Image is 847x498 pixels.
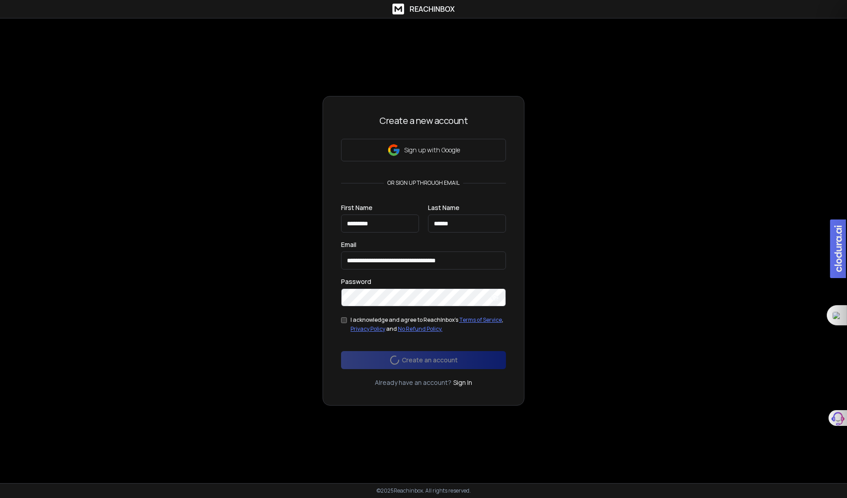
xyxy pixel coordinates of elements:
[351,315,506,333] div: I acknowledge and agree to ReachInbox's , and
[384,179,463,187] p: or sign up through email
[377,487,471,494] p: © 2025 Reachinbox. All rights reserved.
[341,279,371,285] label: Password
[398,325,442,333] a: No Refund Policy.
[453,378,472,387] a: Sign In
[459,316,502,324] a: Terms of Service
[410,4,455,14] h1: ReachInbox
[404,146,460,155] p: Sign up with Google
[428,205,460,211] label: Last Name
[341,139,506,161] button: Sign up with Google
[375,378,451,387] p: Already have an account?
[341,205,373,211] label: First Name
[341,242,356,248] label: Email
[341,114,506,127] h3: Create a new account
[392,4,455,14] a: ReachInbox
[351,325,385,333] a: Privacy Policy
